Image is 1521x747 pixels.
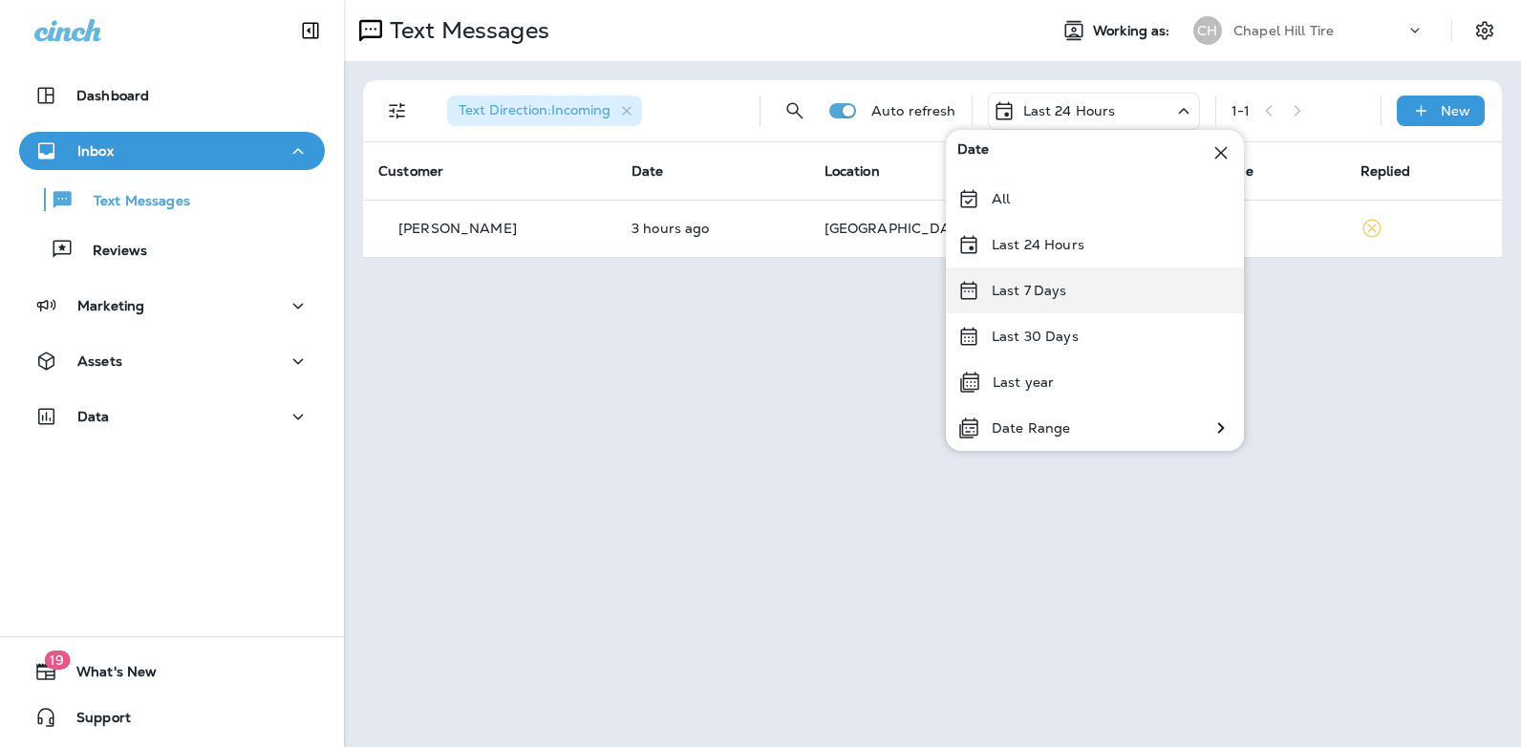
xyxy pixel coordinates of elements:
[1093,23,1174,39] span: Working as:
[382,16,549,45] p: Text Messages
[378,92,417,130] button: Filters
[378,162,443,180] span: Customer
[632,162,664,180] span: Date
[77,353,122,369] p: Assets
[1233,23,1334,38] p: Chapel Hill Tire
[992,191,1010,206] p: All
[19,287,325,325] button: Marketing
[44,651,70,670] span: 19
[19,698,325,736] button: Support
[1467,13,1502,48] button: Settings
[957,141,990,164] span: Date
[19,76,325,115] button: Dashboard
[776,92,814,130] button: Search Messages
[19,229,325,269] button: Reviews
[1360,162,1410,180] span: Replied
[77,298,144,313] p: Marketing
[825,220,1244,237] span: [GEOGRAPHIC_DATA] [GEOGRAPHIC_DATA][PERSON_NAME]
[992,420,1070,436] p: Date Range
[447,96,642,126] div: Text Direction:Incoming
[1023,103,1116,118] p: Last 24 Hours
[825,162,880,180] span: Location
[19,132,325,170] button: Inbox
[1232,103,1250,118] div: 1 - 1
[993,374,1054,390] p: Last year
[19,342,325,380] button: Assets
[57,710,131,733] span: Support
[77,143,114,159] p: Inbox
[19,397,325,436] button: Data
[459,101,611,118] span: Text Direction : Incoming
[77,409,110,424] p: Data
[871,103,956,118] p: Auto refresh
[992,329,1079,344] p: Last 30 Days
[992,283,1067,298] p: Last 7 Days
[632,221,794,236] p: Oct 8, 2025 04:23 PM
[1193,16,1222,45] div: CH
[1195,162,1253,180] span: Message
[76,88,149,103] p: Dashboard
[57,664,157,687] span: What's New
[1441,103,1470,118] p: New
[74,243,147,261] p: Reviews
[398,221,517,236] p: [PERSON_NAME]
[1195,221,1330,236] div: 👍
[19,652,325,691] button: 19What's New
[75,193,190,211] p: Text Messages
[19,180,325,220] button: Text Messages
[284,11,337,50] button: Collapse Sidebar
[992,237,1084,252] p: Last 24 Hours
